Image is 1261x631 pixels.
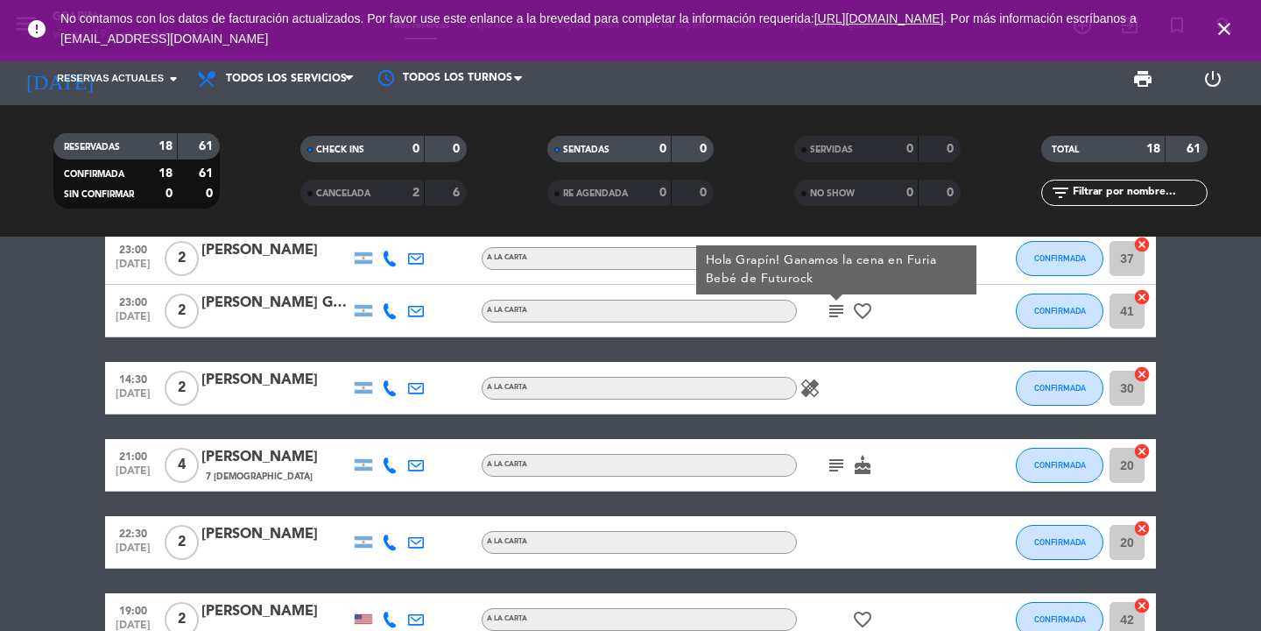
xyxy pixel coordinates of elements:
[487,461,527,468] span: A LA CARTA
[1178,53,1248,105] div: LOG OUT
[826,301,847,322] i: subject
[852,301,873,322] i: favorite_border
[810,145,853,154] span: SERVIDAS
[201,292,350,315] div: [PERSON_NAME] Guardamagna
[13,60,106,98] i: [DATE]
[412,187,419,199] strong: 2
[1050,182,1071,203] i: filter_list
[1016,241,1103,276] button: CONFIRMADA
[1133,365,1151,383] i: cancel
[563,189,628,198] span: RE AGENDADA
[64,143,120,152] span: RESERVADAS
[163,68,184,89] i: arrow_drop_down
[1133,236,1151,253] i: cancel
[906,143,913,155] strong: 0
[1133,520,1151,537] i: cancel
[111,465,155,486] span: [DATE]
[1034,537,1086,547] span: CONFIRMADA
[706,252,968,288] div: Hola Grapín! Ganamos la cena en Furia Bebé de Futurock
[57,71,164,87] span: Reservas actuales
[111,522,155,542] span: 22:30
[201,523,350,546] div: [PERSON_NAME]
[1034,306,1086,315] span: CONFIRMADA
[1146,143,1160,155] strong: 18
[201,239,350,262] div: [PERSON_NAME]
[64,170,124,179] span: CONFIRMADA
[1034,614,1086,624] span: CONFIRMADA
[1202,68,1223,89] i: power_settings_new
[111,445,155,465] span: 21:00
[453,143,463,155] strong: 0
[1034,383,1086,393] span: CONFIRMADA
[60,11,1137,46] span: No contamos con los datos de facturación actualizados. Por favor use este enlance a la brevedad p...
[111,388,155,408] span: [DATE]
[201,600,350,623] div: [PERSON_NAME]
[159,140,173,152] strong: 18
[700,187,710,199] strong: 0
[165,241,199,276] span: 2
[487,384,527,391] span: A LA CARTA
[852,609,873,630] i: favorite_border
[487,615,527,622] span: A LA CARTA
[453,187,463,199] strong: 6
[201,369,350,392] div: [PERSON_NAME]
[111,291,155,311] span: 23:00
[1132,68,1153,89] span: print
[226,73,347,85] span: Todos los servicios
[487,307,527,314] span: A LA CARTA
[659,143,666,155] strong: 0
[1071,183,1207,202] input: Filtrar por nombre...
[1133,288,1151,306] i: cancel
[1052,145,1079,154] span: TOTAL
[906,187,913,199] strong: 0
[165,371,199,406] span: 2
[316,145,364,154] span: CHECK INS
[159,167,173,180] strong: 18
[206,188,216,200] strong: 0
[206,470,313,484] span: 7 [DEMOGRAPHIC_DATA]
[1016,371,1103,406] button: CONFIRMADA
[199,167,216,180] strong: 61
[201,446,350,469] div: [PERSON_NAME]
[165,448,199,483] span: 4
[412,143,419,155] strong: 0
[487,254,527,261] span: A LA CARTA
[111,599,155,620] span: 19:00
[111,542,155,563] span: [DATE]
[814,11,944,25] a: [URL][DOMAIN_NAME]
[826,455,847,476] i: subject
[1016,448,1103,483] button: CONFIRMADA
[26,18,47,39] i: error
[1016,294,1103,329] button: CONFIRMADA
[487,538,527,545] span: A LA CARTA
[563,145,609,154] span: SENTADAS
[700,143,710,155] strong: 0
[60,11,1137,46] a: . Por más información escríbanos a [EMAIL_ADDRESS][DOMAIN_NAME]
[64,190,134,199] span: SIN CONFIRMAR
[810,189,855,198] span: NO SHOW
[199,140,216,152] strong: 61
[1187,143,1204,155] strong: 61
[800,378,821,399] i: healing
[165,294,199,329] span: 2
[1034,460,1086,470] span: CONFIRMADA
[111,259,155,279] span: [DATE]
[1034,253,1086,263] span: CONFIRMADA
[166,188,173,200] strong: 0
[111,368,155,388] span: 14:30
[165,525,199,560] span: 2
[1214,18,1235,39] i: close
[1133,597,1151,614] i: cancel
[1133,443,1151,460] i: cancel
[1016,525,1103,560] button: CONFIRMADA
[947,187,957,199] strong: 0
[947,143,957,155] strong: 0
[659,187,666,199] strong: 0
[316,189,370,198] span: CANCELADA
[852,455,873,476] i: cake
[111,311,155,331] span: [DATE]
[111,238,155,259] span: 23:00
